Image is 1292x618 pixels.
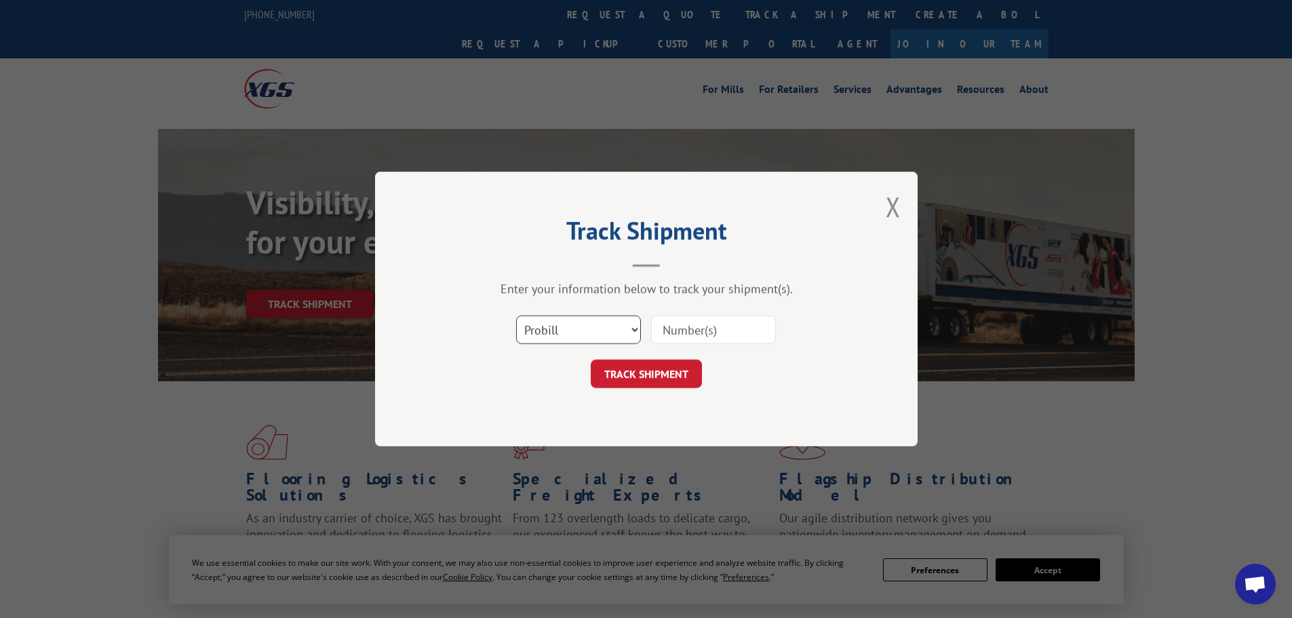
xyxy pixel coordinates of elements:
[1235,564,1276,604] a: Open chat
[886,189,901,225] button: Close modal
[443,281,850,296] div: Enter your information below to track your shipment(s).
[591,360,702,388] button: TRACK SHIPMENT
[443,221,850,247] h2: Track Shipment
[651,315,776,344] input: Number(s)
